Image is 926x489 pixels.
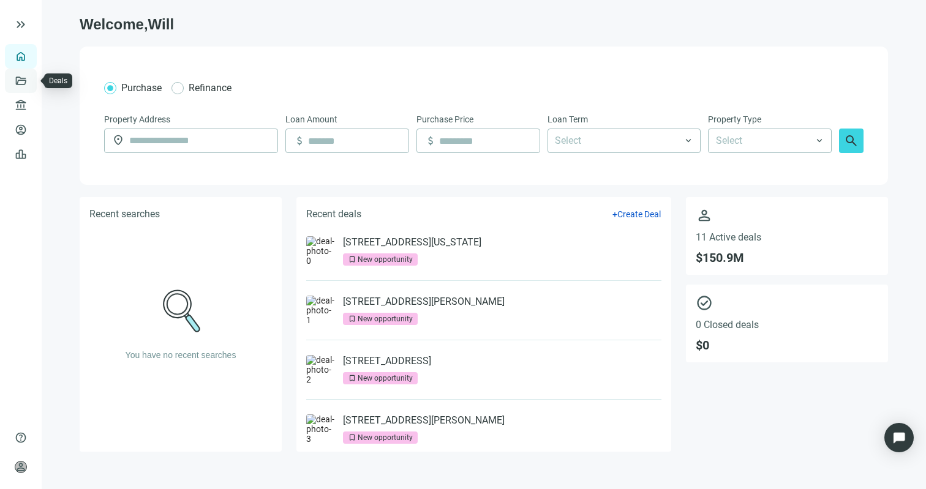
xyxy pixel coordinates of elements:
[696,207,878,224] span: person
[348,255,356,264] span: bookmark
[612,209,661,220] button: +Create Deal
[696,338,878,353] span: $ 0
[708,113,761,126] span: Property Type
[343,296,505,308] a: [STREET_ADDRESS][PERSON_NAME]
[358,313,413,325] div: New opportunity
[358,253,413,266] div: New opportunity
[424,135,437,147] span: attach_money
[617,209,661,219] span: Create Deal
[696,250,878,265] span: $ 150.9M
[80,15,888,34] h1: Welcome, Will
[13,17,28,32] button: keyboard_double_arrow_right
[293,135,306,147] span: attach_money
[343,414,505,427] a: [STREET_ADDRESS][PERSON_NAME]
[358,372,413,384] div: New opportunity
[612,209,617,219] span: +
[126,350,236,360] span: You have no recent searches
[696,231,878,243] span: 11 Active deals
[343,236,481,248] a: [STREET_ADDRESS][US_STATE]
[189,82,231,94] span: Refinance
[306,236,336,266] img: deal-photo-0
[15,461,27,473] span: person
[884,423,914,452] div: Open Intercom Messenger
[306,355,336,384] img: deal-photo-2
[696,319,878,330] span: 0 Closed deals
[285,113,337,126] span: Loan Amount
[15,99,23,111] span: account_balance
[844,133,859,148] span: search
[348,315,356,323] span: bookmark
[348,433,356,442] span: bookmark
[348,374,356,383] span: bookmark
[104,113,170,126] span: Property Address
[839,129,864,153] button: search
[89,207,160,222] h5: Recent searches
[306,296,336,325] img: deal-photo-1
[112,134,124,146] span: location_on
[416,113,473,126] span: Purchase Price
[358,431,413,444] div: New opportunity
[15,431,27,444] span: help
[121,82,162,94] span: Purchase
[548,113,588,126] span: Loan Term
[306,414,336,444] img: deal-photo-3
[343,355,431,367] a: [STREET_ADDRESS]
[306,207,361,222] h5: Recent deals
[696,294,878,312] span: check_circle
